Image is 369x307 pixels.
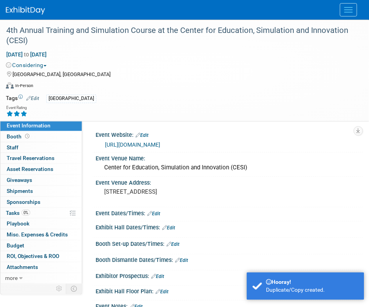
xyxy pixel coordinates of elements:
td: Toggle Event Tabs [66,284,82,294]
span: ROI, Objectives & ROO [7,253,59,260]
div: Event Website: [96,129,363,139]
a: Edit [26,96,39,101]
span: to [23,51,30,58]
pre: [STREET_ADDRESS] [104,188,355,195]
span: Staff [7,144,18,151]
span: Tasks [6,210,30,216]
span: Travel Reservations [7,155,54,161]
span: Giveaways [7,177,32,183]
span: [DATE] [DATE] [6,51,47,58]
div: Exhibitor Prospectus: [96,271,363,281]
div: [GEOGRAPHIC_DATA] [46,94,96,103]
a: Edit [136,133,148,138]
span: [GEOGRAPHIC_DATA], [GEOGRAPHIC_DATA] [13,71,110,77]
a: Staff [0,142,82,153]
a: Booth [0,131,82,142]
img: Format-Inperson.png [6,82,14,89]
span: Booth [7,133,31,140]
a: Edit [166,242,179,247]
a: Edit [151,274,164,280]
span: Sponsorships [7,199,40,205]
a: Sponsorships [0,197,82,207]
div: Event Format [6,81,359,93]
span: Misc. Expenses & Credits [7,231,68,238]
a: Edit [156,289,168,295]
img: ExhibitDay [6,7,45,15]
button: Considering [6,61,50,69]
div: Booth Dismantle Dates/Times: [96,254,363,265]
div: Event Dates/Times: [96,207,363,218]
div: Hooray! [266,278,358,286]
a: Shipments [0,186,82,196]
a: Budget [0,240,82,251]
span: more [5,275,18,282]
a: Edit [175,258,188,263]
a: Edit [147,211,160,216]
a: more [0,273,82,284]
a: Attachments [0,262,82,273]
span: Budget [7,242,24,249]
div: Event Rating [6,106,27,110]
div: 4th Annual Training and Simulation Course at the Center for Education, Simulation and Innovation ... [4,24,353,47]
a: Misc. Expenses & Credits [0,229,82,240]
div: In-Person [15,83,33,89]
td: Tags [6,94,39,103]
button: Menu [340,3,357,16]
div: Center for Education, Simulation and Innovation (CESI) [101,162,357,174]
span: Event Information [7,122,51,129]
span: Playbook [7,220,29,227]
div: Exhibit Hall Dates/Times: [96,222,363,232]
a: Event Information [0,120,82,131]
td: Personalize Event Tab Strip [52,284,66,294]
div: Duplicate/Copy created. [266,286,358,294]
a: ROI, Objectives & ROO [0,251,82,262]
a: Playbook [0,218,82,229]
div: Event Venue Address: [96,177,363,187]
div: Event Venue Name: [96,153,363,162]
a: Giveaways [0,175,82,185]
span: Shipments [7,188,33,194]
a: [URL][DOMAIN_NAME] [105,142,160,148]
a: Edit [162,225,175,231]
div: Exhibit Hall Floor Plan: [96,286,363,296]
div: Booth Set-up Dates/Times: [96,238,363,248]
a: Tasks0% [0,208,82,218]
span: Booth not reserved yet [24,133,31,139]
span: 0% [22,210,30,216]
a: Asset Reservations [0,164,82,174]
span: Asset Reservations [7,166,53,172]
span: Attachments [7,264,38,271]
a: Travel Reservations [0,153,82,163]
